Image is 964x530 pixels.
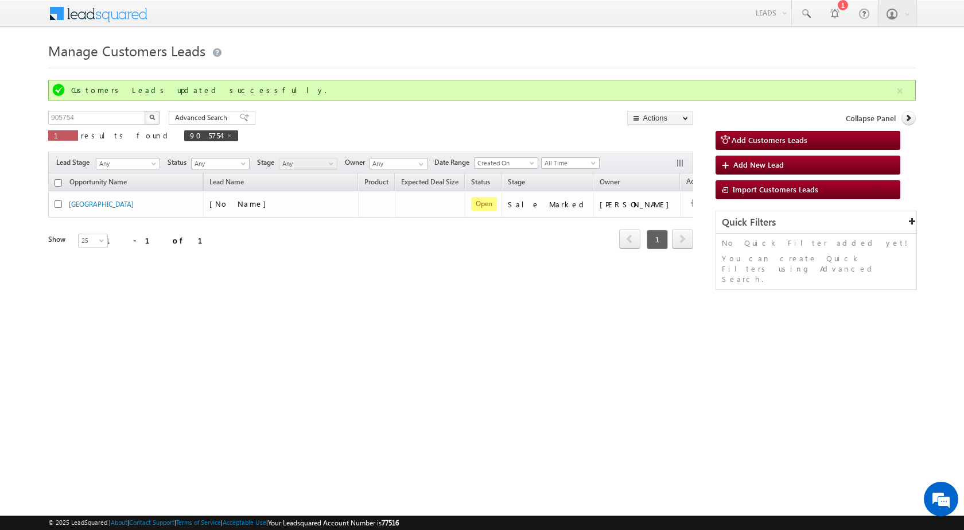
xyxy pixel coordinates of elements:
[190,130,221,140] span: 905754
[15,106,209,344] textarea: Type your message and hit 'Enter'
[81,130,172,140] span: results found
[370,158,428,169] input: Type to Search
[64,176,133,191] a: Opportunity Name
[20,60,48,75] img: d_60004797649_company_0_60004797649
[54,130,72,140] span: 1
[60,60,193,75] div: Chat with us now
[619,229,640,249] span: prev
[106,234,216,247] div: 1 - 1 of 1
[175,113,231,123] span: Advanced Search
[541,157,600,169] a: All Time
[681,175,715,190] span: Actions
[732,135,807,145] span: Add Customers Leads
[542,158,596,168] span: All Time
[413,158,427,170] a: Show All Items
[471,197,497,211] span: Open
[672,229,693,249] span: next
[149,114,155,120] img: Search
[382,519,399,527] span: 77516
[733,184,818,194] span: Import Customers Leads
[55,179,62,187] input: Check all records
[733,160,784,169] span: Add New Lead
[223,519,266,526] a: Acceptable Use
[209,199,272,208] span: [No Name]
[69,200,134,208] a: [GEOGRAPHIC_DATA]
[268,519,399,527] span: Your Leadsquared Account Number is
[204,176,250,191] span: Lead Name
[716,211,916,234] div: Quick Filters
[364,177,388,186] span: Product
[48,517,399,528] span: © 2025 LeadSquared | | | | |
[79,235,109,246] span: 25
[600,199,675,210] div: [PERSON_NAME]
[722,253,911,284] p: You can create Quick Filters using Advanced Search.
[56,157,94,168] span: Lead Stage
[465,176,496,191] a: Status
[192,158,246,169] span: Any
[78,234,108,247] a: 25
[168,157,191,168] span: Status
[475,158,534,168] span: Created On
[279,158,337,169] a: Any
[619,230,640,249] a: prev
[627,111,693,125] button: Actions
[156,354,208,369] em: Start Chat
[191,158,250,169] a: Any
[48,41,205,60] span: Manage Customers Leads
[71,85,895,95] div: Customers Leads updated successfully.
[502,176,531,191] a: Stage
[111,519,127,526] a: About
[600,177,620,186] span: Owner
[508,199,588,210] div: Sale Marked
[48,234,69,245] div: Show
[129,519,174,526] a: Contact Support
[69,177,127,186] span: Opportunity Name
[647,230,668,249] span: 1
[96,158,160,169] a: Any
[279,158,334,169] span: Any
[395,176,464,191] a: Expected Deal Size
[257,157,279,168] span: Stage
[345,157,370,168] span: Owner
[176,519,221,526] a: Terms of Service
[401,177,458,186] span: Expected Deal Size
[96,158,156,169] span: Any
[188,6,216,33] div: Minimize live chat window
[434,157,474,168] span: Date Range
[474,157,538,169] a: Created On
[672,230,693,249] a: next
[846,113,896,123] span: Collapse Panel
[722,238,911,248] p: No Quick Filter added yet!
[508,177,525,186] span: Stage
